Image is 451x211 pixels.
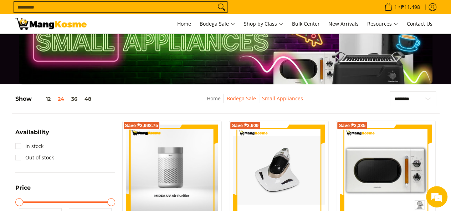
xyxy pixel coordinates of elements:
span: Bulk Center [292,20,320,27]
span: Home [177,20,191,27]
nav: Breadcrumbs [157,94,353,110]
summary: Open [15,185,31,196]
span: • [382,3,422,11]
span: ₱11,498 [400,5,421,10]
img: Condura UV Bed Vacuum Cleaner (Class B) [233,136,325,205]
a: Bodega Sale [227,95,256,102]
a: Home [207,95,221,102]
a: Shop by Class [240,14,287,33]
a: Bodega Sale [196,14,239,33]
summary: Open [15,130,49,141]
a: Bulk Center [288,14,323,33]
span: Save ₱2,998.75 [125,123,158,128]
span: Save ₱2,385 [339,123,365,128]
button: 48 [81,96,95,102]
button: 36 [68,96,81,102]
a: New Arrivals [325,14,362,33]
a: Home [174,14,195,33]
a: Contact Us [403,14,436,33]
textarea: Type your message and hit 'Enter' [4,138,136,163]
span: 1 [393,5,398,10]
nav: Main Menu [94,14,436,33]
span: New Arrivals [328,20,359,27]
img: Small Appliances l Mang Kosme: Home Appliances Warehouse Sale | Page 3 [15,18,87,30]
a: Out of stock [15,152,54,163]
button: 24 [54,96,68,102]
a: In stock [15,141,43,152]
span: Bodega Sale [200,20,235,28]
div: Minimize live chat window [117,4,134,21]
div: Chat with us now [37,40,120,49]
span: Availability [15,130,49,135]
h5: Show [15,95,95,102]
span: We're online! [41,61,98,133]
button: 12 [32,96,54,102]
span: Resources [367,20,398,28]
a: Resources [364,14,402,33]
span: Shop by Class [244,20,283,28]
span: Contact Us [407,20,432,27]
a: Small Appliances [262,95,303,102]
span: Save ₱2,609 [232,123,258,128]
button: Search [216,2,227,12]
span: Price [15,185,31,191]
